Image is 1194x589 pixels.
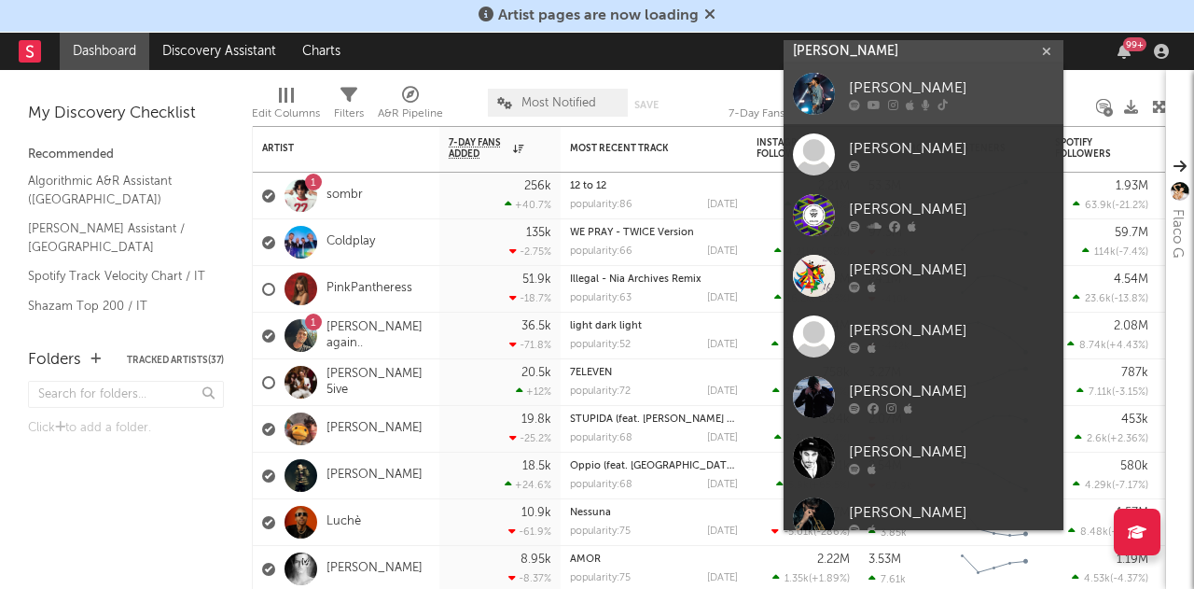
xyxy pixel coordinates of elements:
div: -2.75 % [509,245,551,258]
div: [DATE] [707,246,738,257]
div: 8.95k [521,554,551,566]
a: [PERSON_NAME] 5ive [326,367,430,399]
span: -7.4 % [1118,247,1145,258]
a: PinkPantheress [326,281,412,297]
input: Search for artists [784,40,1063,63]
div: ( ) [772,572,850,584]
div: 51.9k [522,273,551,286]
a: [PERSON_NAME] [784,306,1063,367]
div: Oppio (feat. Simba La Rue) [570,461,738,471]
button: Save [634,100,659,110]
a: [PERSON_NAME] [326,468,423,484]
div: ( ) [1075,432,1148,444]
span: 114k [1094,247,1116,258]
div: ( ) [776,479,850,491]
span: 63.9k [1085,201,1112,211]
div: ( ) [774,245,850,258]
a: Illegal - Nia Archives Remix [570,274,701,285]
a: [PERSON_NAME] Assistant / [GEOGRAPHIC_DATA] [28,218,205,257]
span: +4.43 % [1109,341,1145,351]
a: [PERSON_NAME] [784,245,1063,306]
div: 1.19M [1117,554,1148,566]
span: 8.74k [1079,341,1106,351]
div: popularity: 68 [570,433,632,443]
div: -18.7 % [509,292,551,304]
div: ( ) [1073,292,1148,304]
span: 4.29k [1085,481,1112,491]
a: [PERSON_NAME] [784,185,1063,245]
span: 7-Day Fans Added [449,137,508,160]
span: Artist pages are now loading [498,8,699,23]
div: [PERSON_NAME] [849,259,1054,282]
div: -71.8 % [509,339,551,351]
span: +1.89 % [812,574,847,584]
input: Search for folders... [28,381,224,408]
button: Tracked Artists(37) [127,356,224,365]
a: Oppio (feat. [GEOGRAPHIC_DATA]) [570,461,739,471]
div: popularity: 75 [570,573,631,583]
div: -61.9 % [508,526,551,538]
div: 18.5k [522,460,551,472]
span: -3.15 % [1115,387,1145,398]
span: -4.37 % [1113,574,1145,584]
div: +12 % [516,386,551,398]
a: [PERSON_NAME] [784,63,1063,124]
div: Filters [334,103,364,125]
div: Illegal - Nia Archives Remix [570,274,738,285]
div: Filters [334,79,364,133]
div: 1.93M [1116,180,1148,192]
div: +40.7 % [505,199,551,211]
div: My Discovery Checklist [28,103,224,125]
div: Click to add a folder. [28,417,224,440]
div: STUPIDA (feat. Artie 5ive) [570,414,738,425]
div: [PERSON_NAME] [849,502,1054,525]
div: Spotify Followers [1055,137,1120,160]
div: [DATE] [707,526,738,537]
div: ( ) [1082,245,1148,258]
div: Nessuna [570,508,738,518]
span: -21.2 % [1115,201,1145,211]
div: [PERSON_NAME] [849,442,1054,464]
a: Dashboard [60,33,149,70]
div: ( ) [1067,339,1148,351]
span: -8.89 % [1111,527,1145,538]
span: -7.17 % [1115,481,1145,491]
span: -13.8 % [1114,294,1145,304]
a: [PERSON_NAME] [784,367,1063,428]
span: +2.36 % [1110,434,1145,444]
span: 1.35k [784,574,809,584]
a: [PERSON_NAME] again.. [326,320,430,352]
div: A&R Pipeline [378,103,443,125]
div: ( ) [774,432,850,444]
div: Recommended [28,144,224,166]
div: WE PRAY - TWICE Version [570,228,738,238]
a: Discovery Assistant [149,33,289,70]
a: [PERSON_NAME] [326,561,423,577]
a: Charts [289,33,354,70]
div: 19.8k [521,414,551,426]
div: [DATE] [707,573,738,583]
a: 7ELEVEN [570,368,612,378]
div: ( ) [1068,526,1148,538]
div: [DATE] [707,340,738,350]
div: 3.53M [868,554,901,566]
div: Edit Columns [252,79,320,133]
div: Flaco G [1166,209,1188,258]
div: [DATE] [707,386,738,397]
a: Nessuna [570,508,611,518]
div: 59.7M [1115,227,1148,239]
div: ( ) [772,386,850,398]
span: -286 % [816,527,847,538]
div: ( ) [1072,572,1148,584]
span: 4.53k [1084,574,1110,584]
div: 453k [1121,414,1148,426]
a: Luchè [326,514,361,530]
div: 7.61k [868,573,906,585]
div: light dark light [570,321,738,331]
div: Artist [262,143,402,154]
div: popularity: 52 [570,340,631,350]
div: AMOR [570,554,738,565]
div: [DATE] [707,480,738,490]
div: Most Recent Track [570,143,710,154]
div: 580k [1120,460,1148,472]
